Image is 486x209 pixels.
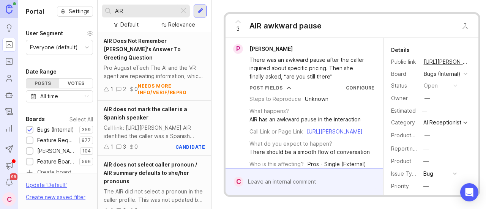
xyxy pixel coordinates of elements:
[123,143,126,151] div: 3
[2,176,16,189] button: Notifications
[2,55,16,68] a: Roadmaps
[249,160,304,168] div: Who is this affecting?
[26,193,85,201] div: Create new saved filter
[134,85,138,93] div: 0
[98,101,211,156] a: AIR does not mark the caller is a Spanish speakerCall link: [URL][PERSON_NAME] AIR identified the...
[423,182,429,190] div: —
[82,159,91,165] p: 596
[391,158,411,164] label: Product
[391,46,410,55] div: Details
[2,159,16,173] button: Announcements
[10,173,17,180] span: 99
[423,170,433,178] div: Bug
[391,70,418,78] div: Board
[168,20,195,29] div: Relevance
[82,148,91,154] p: 104
[37,136,76,145] div: Feature Requests (Internal)
[2,121,16,135] a: Reporting
[98,32,211,101] a: AIR Does Not Remember [PERSON_NAME]'s Answer To Greeting QuestionPro August eTech The AI and the ...
[26,115,45,124] div: Boards
[249,95,301,103] div: Steps to Reproduce
[104,38,181,61] span: AIR Does Not Remember [PERSON_NAME]'s Answer To Greeting Question
[458,18,473,33] button: Close button
[69,117,93,121] div: Select All
[422,130,432,140] button: ProductboardID
[234,177,243,187] div: C
[2,71,16,85] a: Users
[26,29,63,38] div: User Segment
[249,20,322,31] div: AIR awkward pause
[37,126,74,134] div: Bugs (Internal)
[104,187,205,204] div: The AIR did not select a pronoun in the caller profile. This was not updated by the agent, and th...
[421,57,471,67] a: [URL][PERSON_NAME]
[80,93,93,99] svg: toggle icon
[391,132,431,138] label: ProductboardID
[104,64,205,80] div: Pro August eTech The AI and the VR agent are repeating information, which is causing frustrating ...
[30,43,78,52] div: Everyone (default)
[308,160,366,168] div: Pros - Single (External)
[307,128,363,135] a: [URL][PERSON_NAME]
[138,83,205,96] div: needs more info/verif/repro
[249,85,283,91] div: Post Fields
[229,44,299,54] a: P[PERSON_NAME]
[237,25,240,33] span: 3
[2,142,16,156] button: Send to Autopilot
[424,131,430,140] div: —
[2,38,16,52] a: Portal
[423,145,429,153] div: —
[391,108,416,113] div: Estimated
[134,143,138,151] div: 0
[104,124,205,140] div: Call link: [URL][PERSON_NAME] AIR identified the caller was a Spanish speaker and transitioned in...
[104,106,187,121] span: AIR does not mark the caller is a Spanish speaker
[391,94,418,102] div: Owner
[104,161,197,184] span: AIR does not select caller pronoun / AIR summary defaults to she/her pronouns
[423,157,429,165] div: —
[57,6,93,17] button: Settings
[110,143,113,151] div: 1
[37,147,76,155] div: [PERSON_NAME] (Public)
[233,44,243,54] div: P
[424,94,430,102] div: —
[26,181,67,193] div: Update ' Default '
[460,183,478,201] div: Open Intercom Messenger
[82,137,91,143] p: 977
[26,67,57,76] div: Date Range
[2,192,16,206] button: C
[69,8,90,15] span: Settings
[391,58,418,66] div: Public link
[249,46,293,52] span: [PERSON_NAME]
[82,127,91,133] p: 359
[6,5,13,13] img: Canny Home
[26,170,93,176] a: Create board
[2,105,16,118] a: Changelog
[120,20,139,29] div: Default
[40,92,58,101] div: All time
[110,85,113,93] div: 1
[305,95,328,103] div: Unknown
[2,88,16,102] a: Autopilot
[391,145,432,152] label: Reporting Team
[249,56,368,81] div: There was an awkward pause after the caller inquired about specific pricing. Then she finally ask...
[123,85,126,93] div: 2
[26,79,59,88] div: Posts
[424,70,461,78] div: Bugs (Internal)
[249,107,289,115] div: What happens?
[391,82,418,90] div: Status
[175,144,205,150] div: candidate
[59,79,92,88] div: Votes
[391,118,418,127] div: Category
[249,127,303,136] div: Call Link or Page Link
[37,157,76,166] div: Feature Board Sandbox [DATE]
[2,21,16,35] a: Ideas
[249,85,291,91] button: Post Fields
[391,170,419,177] label: Issue Type
[249,148,370,156] div: There should be a smooth flow of conversation
[249,140,332,148] div: What do you expect to happen?
[115,7,176,15] input: Search...
[423,120,461,125] div: AI Receptionist
[391,183,409,189] label: Priority
[249,115,361,124] div: AIR has an awkward pause in the interaction
[420,106,429,116] div: —
[346,85,374,91] a: Configure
